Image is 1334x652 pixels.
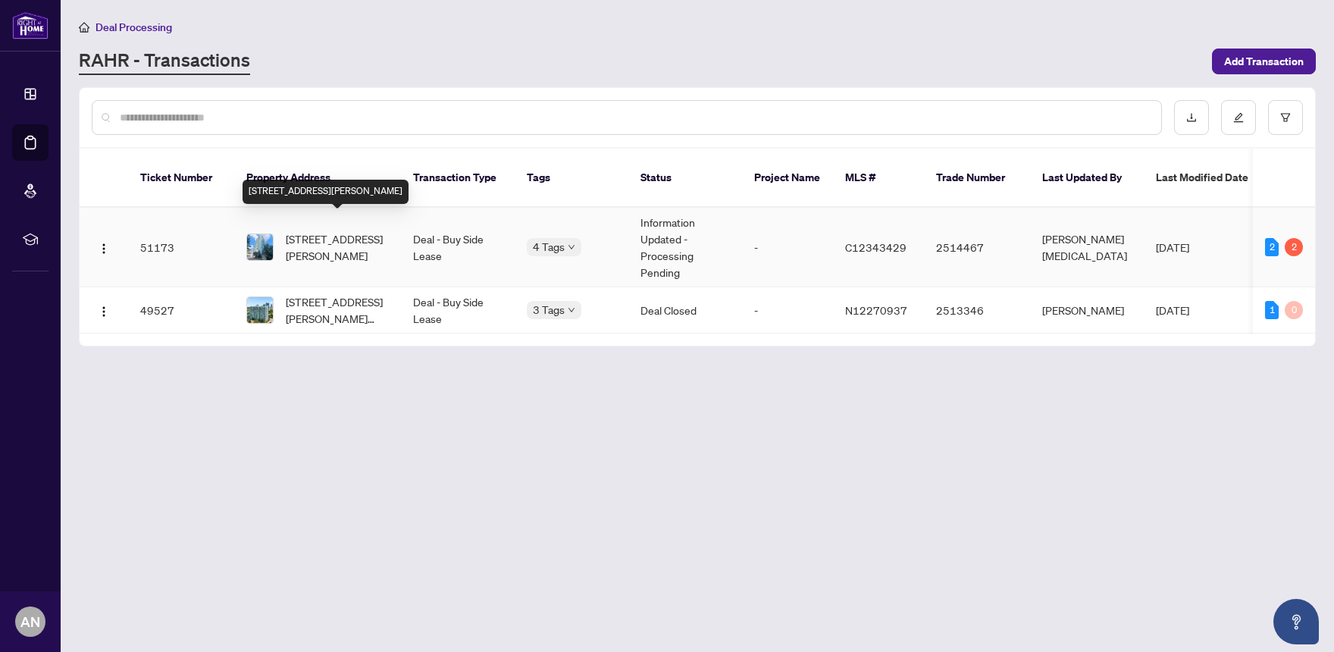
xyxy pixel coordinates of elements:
[247,234,273,260] img: thumbnail-img
[401,149,515,208] th: Transaction Type
[1030,287,1144,334] td: [PERSON_NAME]
[96,20,172,34] span: Deal Processing
[1280,112,1291,123] span: filter
[1186,112,1197,123] span: download
[568,243,575,251] span: down
[1268,100,1303,135] button: filter
[1221,100,1256,135] button: edit
[98,243,110,255] img: Logo
[92,235,116,259] button: Logo
[234,149,401,208] th: Property Address
[833,149,924,208] th: MLS #
[1174,100,1209,135] button: download
[401,287,515,334] td: Deal - Buy Side Lease
[533,238,565,255] span: 4 Tags
[533,301,565,318] span: 3 Tags
[924,149,1030,208] th: Trade Number
[924,287,1030,334] td: 2513346
[1224,49,1304,74] span: Add Transaction
[79,48,250,75] a: RAHR - Transactions
[845,240,907,254] span: C12343429
[568,306,575,314] span: down
[1156,240,1189,254] span: [DATE]
[12,11,49,39] img: logo
[628,149,742,208] th: Status
[845,303,907,317] span: N12270937
[401,208,515,287] td: Deal - Buy Side Lease
[1265,301,1279,319] div: 1
[128,287,234,334] td: 49527
[1273,599,1319,644] button: Open asap
[286,293,389,327] span: [STREET_ADDRESS][PERSON_NAME][PERSON_NAME]
[742,208,833,287] td: -
[1285,301,1303,319] div: 0
[1144,149,1280,208] th: Last Modified Date
[79,22,89,33] span: home
[20,611,40,632] span: AN
[1030,149,1144,208] th: Last Updated By
[1156,169,1248,186] span: Last Modified Date
[1156,303,1189,317] span: [DATE]
[1285,238,1303,256] div: 2
[515,149,628,208] th: Tags
[286,230,389,264] span: [STREET_ADDRESS][PERSON_NAME]
[628,287,742,334] td: Deal Closed
[1030,208,1144,287] td: [PERSON_NAME][MEDICAL_DATA]
[243,180,409,204] div: [STREET_ADDRESS][PERSON_NAME]
[92,298,116,322] button: Logo
[1212,49,1316,74] button: Add Transaction
[742,287,833,334] td: -
[1233,112,1244,123] span: edit
[1265,238,1279,256] div: 2
[128,149,234,208] th: Ticket Number
[247,297,273,323] img: thumbnail-img
[924,208,1030,287] td: 2514467
[628,208,742,287] td: Information Updated - Processing Pending
[98,306,110,318] img: Logo
[128,208,234,287] td: 51173
[742,149,833,208] th: Project Name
